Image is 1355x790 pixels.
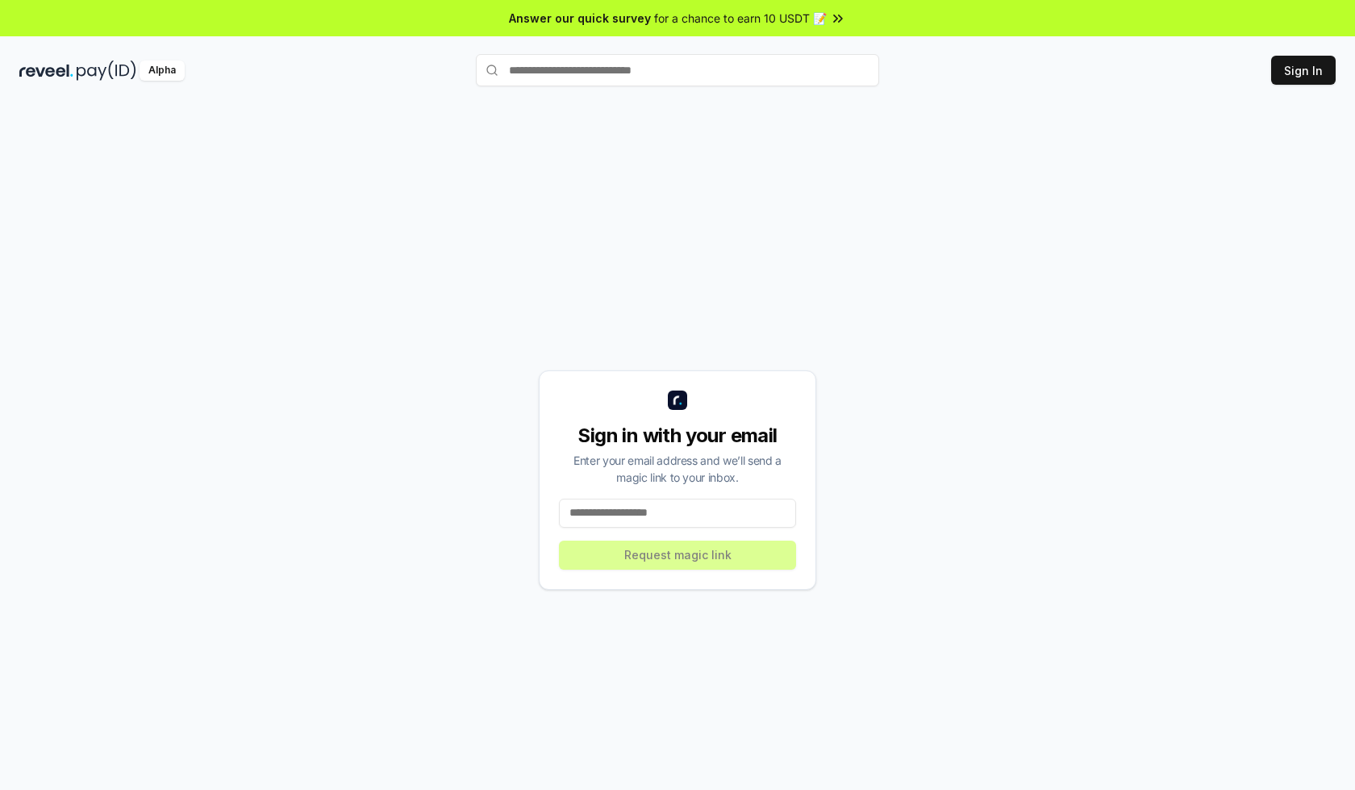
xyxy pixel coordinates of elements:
[509,10,651,27] span: Answer our quick survey
[77,61,136,81] img: pay_id
[19,61,73,81] img: reveel_dark
[140,61,185,81] div: Alpha
[654,10,827,27] span: for a chance to earn 10 USDT 📝
[1271,56,1336,85] button: Sign In
[668,391,687,410] img: logo_small
[559,423,796,449] div: Sign in with your email
[559,452,796,486] div: Enter your email address and we’ll send a magic link to your inbox.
